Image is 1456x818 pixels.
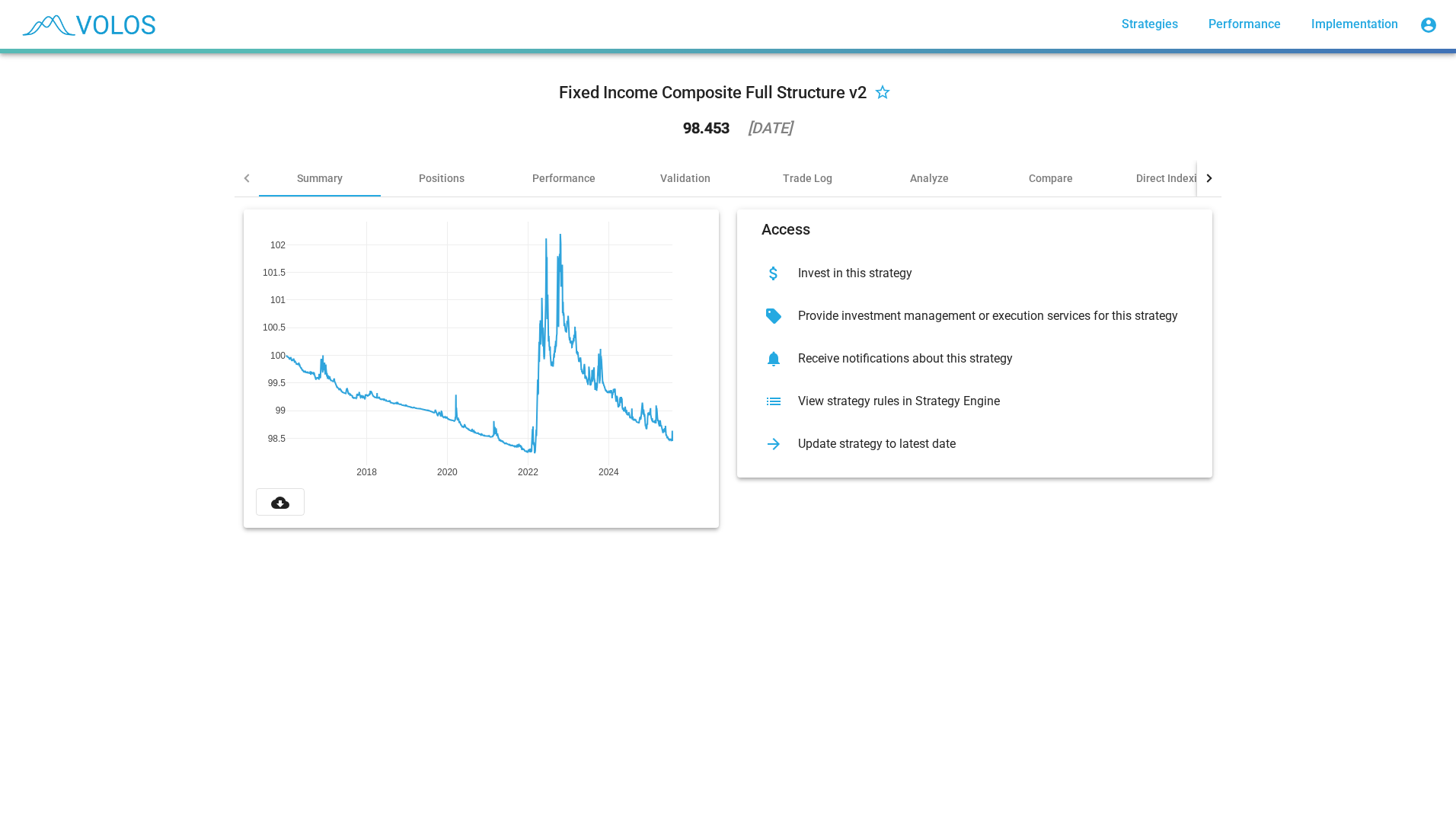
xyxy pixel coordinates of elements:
div: View strategy rules in Strategy Engine [786,394,1188,409]
mat-icon: attach_money [762,261,786,286]
mat-card-title: Access [762,222,810,237]
mat-icon: sell [762,304,786,328]
a: Implementation [1299,11,1410,38]
span: Implementation [1311,17,1398,31]
div: Direct Indexing [1136,171,1209,186]
mat-icon: star_border [873,85,892,103]
mat-icon: arrow_forward [762,432,786,456]
div: Update strategy to latest date [786,436,1188,452]
span: Strategies [1122,17,1178,31]
mat-icon: notifications [762,347,786,371]
div: Receive notifications about this strategy [786,351,1188,366]
button: Receive notifications about this strategy [749,337,1200,380]
button: View strategy rules in Strategy Engine [749,380,1200,423]
div: Compare [1029,171,1073,186]
mat-icon: account_circle [1419,16,1438,34]
div: Performance [532,171,595,186]
div: Validation [660,171,710,186]
div: Invest in this strategy [786,266,1188,281]
a: Performance [1196,11,1293,38]
div: Analyze [910,171,949,186]
summary: 201820202022202498.59999.5100100.5101101.5102AccessInvest in this strategyProvide investment mana... [235,197,1221,540]
button: Update strategy to latest date [749,423,1200,465]
span: Performance [1209,17,1281,31]
div: 98.453 [683,120,730,136]
mat-icon: cloud_download [271,494,289,512]
div: [DATE] [748,120,792,136]
mat-icon: list [762,389,786,414]
div: Provide investment management or execution services for this strategy [786,308,1188,324]
div: Positions [419,171,465,186]
a: Strategies [1110,11,1190,38]
div: Fixed Income Composite Full Structure v2 [559,81,867,105]
button: Provide investment management or execution services for this strategy [749,295,1200,337]
div: Trade Log [783,171,832,186]
button: Invest in this strategy [749,252,1200,295]
img: blue_transparent.png [12,5,163,43]
div: Summary [297,171,343,186]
